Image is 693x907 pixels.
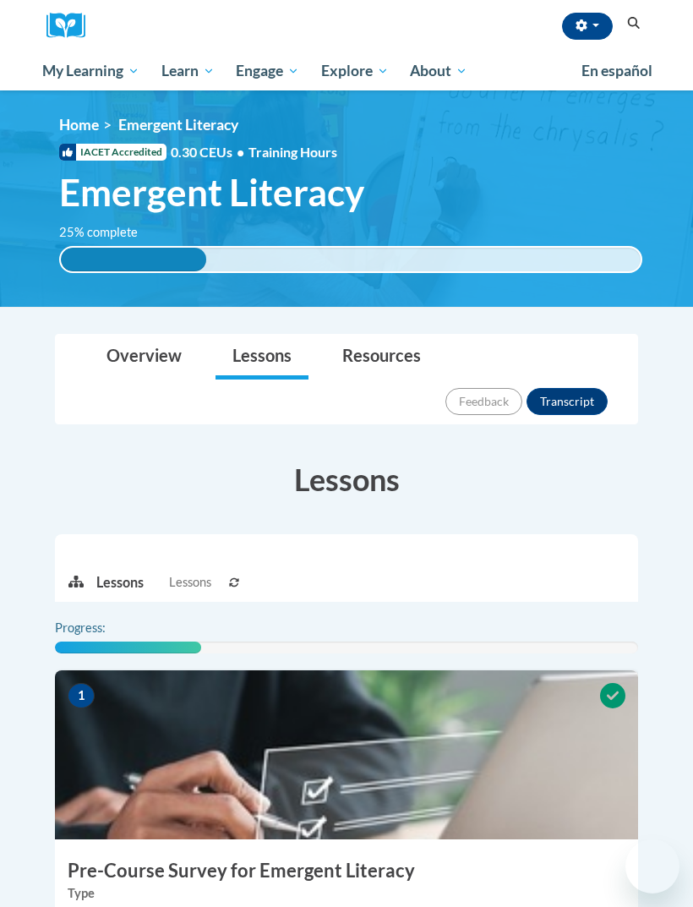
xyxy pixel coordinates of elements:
a: Lessons [216,335,308,380]
span: Lessons [169,573,211,592]
img: Course Image [55,670,638,839]
span: • [237,144,244,160]
a: Home [59,116,99,134]
span: Engage [236,61,299,81]
button: Transcript [527,388,608,415]
div: 25% complete [61,248,206,271]
a: Learn [150,52,226,90]
span: Explore [321,61,389,81]
label: 25% complete [59,223,156,242]
a: Resources [325,335,438,380]
button: Account Settings [562,13,613,40]
h3: Lessons [55,458,638,500]
a: Explore [310,52,400,90]
span: Learn [161,61,215,81]
img: Logo brand [46,13,97,39]
div: Main menu [30,52,663,90]
span: Emergent Literacy [118,116,238,134]
p: Lessons [96,573,144,592]
button: Feedback [445,388,522,415]
a: My Learning [31,52,150,90]
a: Engage [225,52,310,90]
label: Type [68,884,625,903]
a: Cox Campus [46,13,97,39]
span: About [410,61,467,81]
a: En español [570,53,663,89]
a: About [400,52,479,90]
h3: Pre-Course Survey for Emergent Literacy [55,858,638,884]
span: En español [581,62,652,79]
span: 0.30 CEUs [171,143,248,161]
iframe: Button to launch messaging window [625,839,679,893]
span: My Learning [42,61,139,81]
span: Emergent Literacy [59,170,364,215]
span: Training Hours [248,144,337,160]
span: 1 [68,683,95,708]
label: Progress: [55,619,152,637]
button: Search [621,14,647,34]
a: Overview [90,335,199,380]
span: IACET Accredited [59,144,166,161]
